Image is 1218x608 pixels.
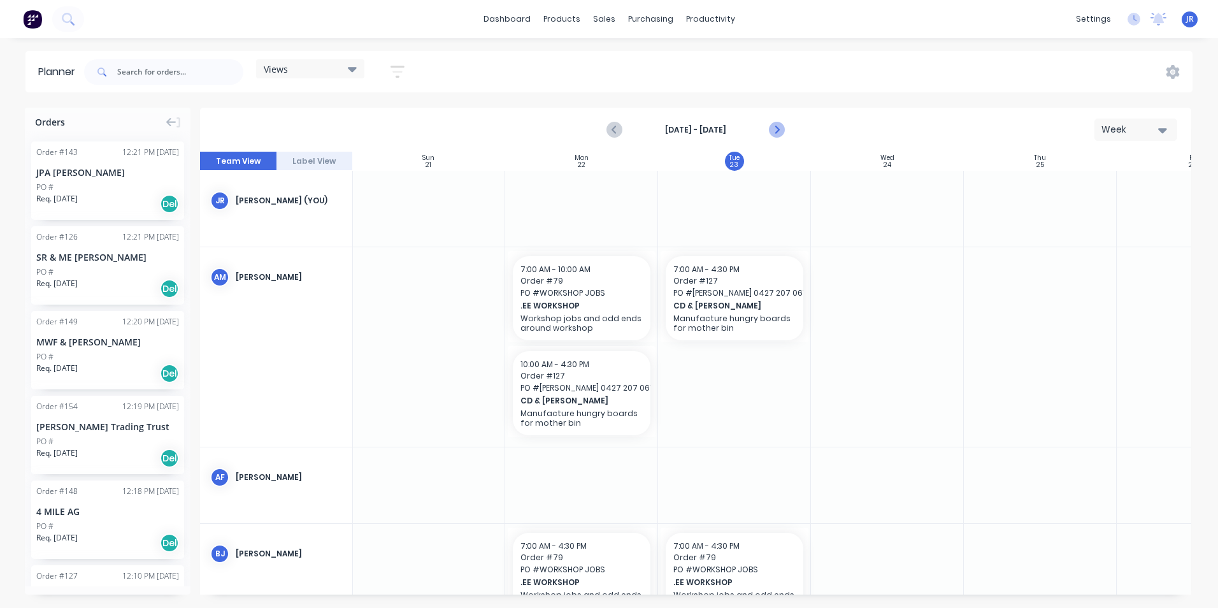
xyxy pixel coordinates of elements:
div: 22 [578,162,585,168]
div: Fri [1189,154,1197,162]
div: [PERSON_NAME] [236,271,342,283]
div: Thu [1034,154,1046,162]
span: CD & [PERSON_NAME] [520,395,631,407]
p: Workshop jobs and odd ends around workshop [520,314,643,333]
span: PO # WORKSHOP JOBS [520,564,643,575]
span: 7:00 AM - 4:30 PM [520,540,587,551]
div: JR [210,191,229,210]
div: PO # [36,436,54,447]
div: PO # [36,182,54,193]
div: MWF & [PERSON_NAME] [36,335,179,349]
span: Order # 79 [673,552,796,563]
span: 7:00 AM - 4:30 PM [673,264,740,275]
div: AF [210,468,229,487]
span: PO # WORKSHOP JOBS [673,564,796,575]
div: 12:19 PM [DATE] [122,401,179,412]
div: Tue [729,154,740,162]
div: Sun [422,154,434,162]
span: 10:00 AM - 4:30 PM [520,359,589,370]
div: 26 [1189,162,1197,168]
div: 12:21 PM [DATE] [122,147,179,158]
span: Req. [DATE] [36,278,78,289]
div: Mon [575,154,589,162]
div: [PERSON_NAME] (You) [236,195,342,206]
button: Team View [200,152,276,171]
div: [PERSON_NAME] Trading Trust [36,420,179,433]
span: JR [1186,13,1194,25]
span: Req. [DATE] [36,447,78,459]
div: [PERSON_NAME] [236,548,342,560]
div: Order # 126 [36,231,78,243]
strong: [DATE] - [DATE] [632,124,759,136]
span: Order # 79 [520,552,643,563]
span: Order # 127 [520,370,643,382]
span: CD & [PERSON_NAME] [673,300,784,312]
span: Req. [DATE] [36,363,78,374]
div: 12:21 PM [DATE] [122,231,179,243]
span: Order # 127 [673,275,796,287]
div: Order # 154 [36,401,78,412]
div: settings [1070,10,1117,29]
div: PO # [36,521,54,532]
div: Del [160,533,179,553]
button: Week [1094,119,1177,141]
div: Del [160,279,179,298]
span: 7:00 AM - 4:30 PM [673,540,740,551]
span: Order # 79 [520,275,643,287]
div: productivity [680,10,742,29]
div: 4 MILE AG [36,505,179,518]
div: Del [160,449,179,468]
div: 12:18 PM [DATE] [122,486,179,497]
div: 12:20 PM [DATE] [122,316,179,328]
div: JPA [PERSON_NAME] [36,166,179,179]
div: Order # 143 [36,147,78,158]
div: 21 [426,162,431,168]
div: Order # 127 [36,570,78,582]
div: PO # [36,266,54,278]
div: [PERSON_NAME] [236,472,342,483]
div: BJ [210,544,229,563]
span: 7:00 AM - 10:00 AM [520,264,591,275]
div: Del [160,194,179,214]
span: Orders [35,115,65,129]
div: Order # 148 [36,486,78,497]
div: 23 [730,162,738,168]
img: Factory [23,10,42,29]
div: 24 [884,162,891,168]
button: Label View [276,152,353,171]
div: products [537,10,587,29]
div: 12:10 PM [DATE] [122,570,179,582]
input: Search for orders... [117,59,243,85]
div: sales [587,10,622,29]
div: purchasing [622,10,680,29]
div: Planner [38,64,82,80]
div: 25 [1036,162,1044,168]
span: PO # WORKSHOP JOBS [520,287,643,299]
span: Req. [DATE] [36,193,78,205]
div: AM [210,268,229,287]
p: Manufacture hungry boards for mother bin [673,314,796,333]
span: PO # [PERSON_NAME] 0427 207 061 [673,287,796,299]
p: Manufacture hungry boards for mother bin [520,409,643,428]
span: .EE WORKSHOP [673,577,784,588]
div: Week [1101,123,1160,136]
div: PO # [36,351,54,363]
div: SR & ME [PERSON_NAME] [36,250,179,264]
span: PO # [PERSON_NAME] 0427 207 061 [520,382,643,394]
div: Wed [880,154,894,162]
span: Req. [DATE] [36,532,78,544]
a: dashboard [477,10,537,29]
span: Views [264,62,288,76]
div: Order # 149 [36,316,78,328]
div: Del [160,364,179,383]
span: .EE WORKSHOP [520,577,631,588]
span: .EE WORKSHOP [520,300,631,312]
